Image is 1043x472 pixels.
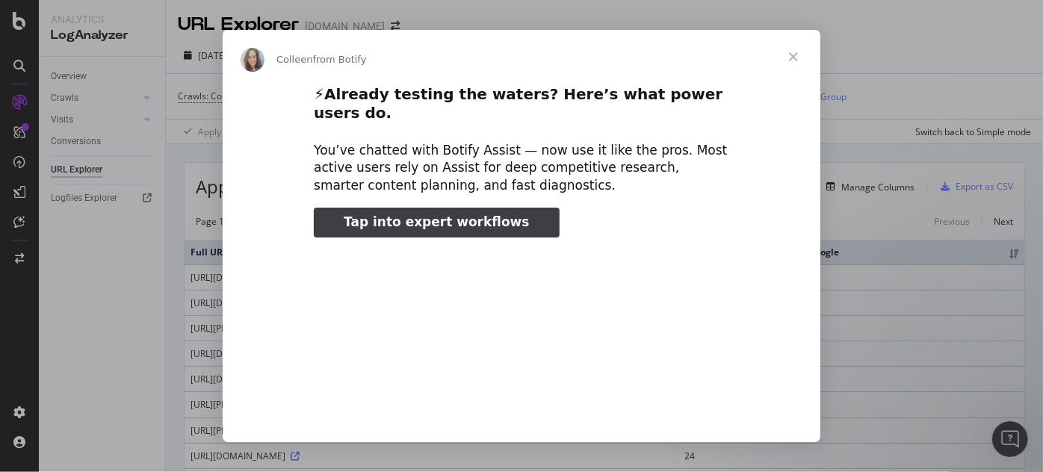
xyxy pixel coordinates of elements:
[314,142,729,195] div: You’ve chatted with Botify Assist — now use it like the pros. Most active users rely on Assist fo...
[313,54,367,65] span: from Botify
[314,84,729,131] h2: ⚡
[314,208,559,237] a: Tap into expert workflows
[344,214,529,229] span: Tap into expert workflows
[314,85,722,122] b: Already testing the waters? Here’s what power users do.
[276,54,313,65] span: Colleen
[241,48,264,72] img: Profile image for Colleen
[767,30,820,84] span: Close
